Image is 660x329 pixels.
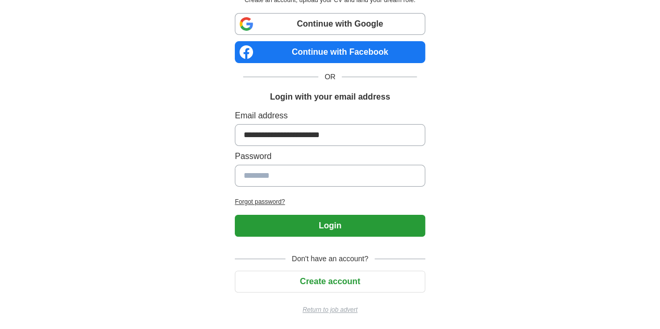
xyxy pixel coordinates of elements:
a: Continue with Facebook [235,41,425,63]
button: Create account [235,271,425,293]
a: Return to job advert [235,305,425,314]
span: OR [318,71,342,82]
a: Create account [235,277,425,286]
button: Login [235,215,425,237]
a: Forgot password? [235,197,425,206]
label: Password [235,150,425,163]
span: Don't have an account? [285,253,375,264]
label: Email address [235,109,425,122]
h1: Login with your email address [270,91,390,103]
a: Continue with Google [235,13,425,35]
